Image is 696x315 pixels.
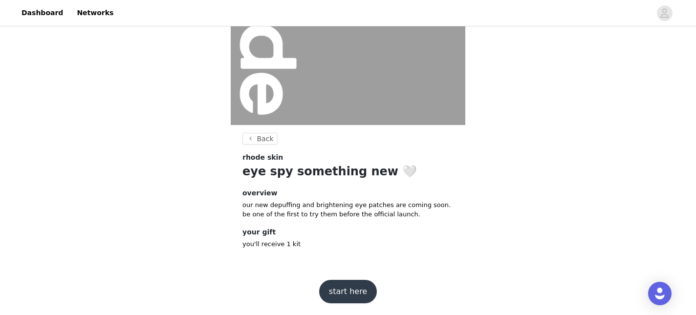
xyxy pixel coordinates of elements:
button: start here [319,280,377,303]
a: Dashboard [16,2,69,24]
button: Back [242,133,278,145]
h1: eye spy something new 🤍 [242,163,454,180]
div: Open Intercom Messenger [648,282,672,305]
p: our new depuffing and brightening eye patches are coming soon. be one of the first to try them be... [242,200,454,219]
a: Networks [71,2,119,24]
p: you'll receive 1 kit [242,239,454,249]
h4: your gift [242,227,454,237]
span: rhode skin [242,152,283,163]
div: avatar [660,5,669,21]
h4: overview [242,188,454,198]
